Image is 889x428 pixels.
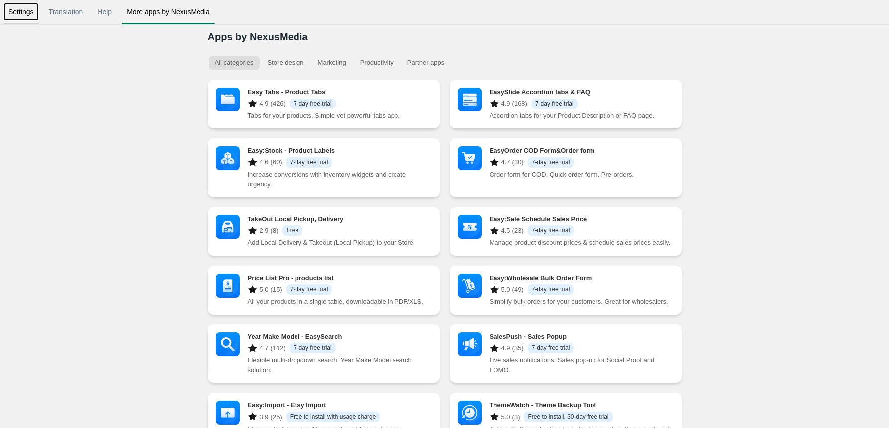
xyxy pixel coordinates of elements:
[260,286,269,294] span: 5.0
[490,238,674,248] p: Manage product discount prices & schedule sales prices easily.
[490,88,674,96] h3: EasySlide Accordion tabs & FAQ
[490,111,674,121] p: Accordion tabs for your Product Description or FAQ page.
[286,412,380,422] span: Free to install with usage charge
[490,170,674,180] p: Order form for COD. Quick order form. Pre-orders.
[208,207,440,256] a: TakeOut Local Pickup, Delivery 2.9 (8) Free Add Local Delivery & Takeout (Local Pickup) to your S...
[248,274,432,282] h3: Price List Pro ‑ products list
[93,3,117,21] a: Help
[3,3,39,21] a: Settings
[458,146,482,170] img: CP7n9YSd_v0CEAE=_96x96.png
[271,286,282,294] span: (15)
[280,31,308,42] b: Media
[271,413,282,421] span: (25)
[216,88,240,111] img: CLSI1LSd_v0CEAE=_96x96.png
[450,80,682,128] a: EasySlide Accordion tabs & FAQ 4.9 (168) 7-day free trial Accordion tabs for your Product Descrip...
[512,413,520,421] span: (3)
[271,158,282,166] span: (60)
[290,99,336,109] span: 7-day free trial
[248,238,432,248] p: Add Local Delivery & Takeout (Local Pickup) to your Store
[512,286,524,294] span: (49)
[458,88,482,111] img: CLnIx7KK_v0CEAE=_96x96.png
[354,56,399,70] span: Productivity
[209,56,260,70] span: All categories
[208,266,440,315] a: Price List Pro ‑ products list 5.0 (15) 7-day free trial All your products in a single table, dow...
[458,401,482,425] img: CM_0_eiHloIDEAE=_96x96.png
[260,100,269,107] span: 4.9
[260,344,269,352] span: 4.7
[216,215,240,239] img: CPzPsaea_v0CEAE=_96x96.png
[512,100,527,107] span: (168)
[501,344,510,352] span: 4.9
[262,56,310,70] span: Store design
[501,413,510,421] span: 5.0
[458,332,482,356] img: CNWhuOCb_v0CEAE=_96x96.png
[450,138,682,197] a: EasyOrder COD Form&Order form 4.7 (30) 7-day free trial Order form for COD. Quick order form. Pre...
[512,158,524,166] span: (30)
[248,332,432,341] h3: Year Make Model ‑ EasySearch
[208,80,440,128] a: Easy Tabs ‑ Product Tabs 4.9 (426) 7-day free trial Tabs for your products. Simple yet powerful t...
[286,157,332,168] span: 7-day free trial
[501,158,510,166] span: 4.7
[490,215,674,223] h3: Easy:Sale Schedule Sales Price
[248,355,432,375] p: Flexible multi-dropdown search. Year Make Model search solution.
[248,88,432,96] h3: Easy Tabs ‑ Product Tabs
[44,3,88,21] a: Translation
[271,344,286,352] span: (112)
[401,56,450,70] span: Partner apps
[528,157,574,168] span: 7-day free trial
[524,412,612,422] span: Free to install. 30-day free trial
[248,297,432,307] p: All your products in a single table, downloadable in PDF/XLS.
[216,146,240,170] img: CMLyjYeb_v0CEAE=_96x96.png
[248,170,432,189] p: Increase conversions with inventory widgets and create urgency.
[248,401,432,409] h3: Easy:Import ‑ Etsy Import
[450,324,682,383] a: SalesPush ‑ Sales Popup 4.9 (35) 7-day free trial Live sales notifications. Sales pop-up for Soci...
[248,111,432,121] p: Tabs for your products. Simple yet powerful tabs app.
[208,138,440,197] a: Easy:Stock ‑ Product Labels 4.6 (60) 7-day free trial Increase conversions with inventory widgets...
[271,100,286,107] span: (426)
[282,225,302,236] span: Free
[528,284,574,295] span: 7-day free trial
[290,343,336,353] span: 7-day free trial
[528,225,574,236] span: 7-day free trial
[490,401,674,409] h3: ThemeWatch ‑ Theme Backup Tool
[286,284,332,295] span: 7-day free trial
[490,297,674,307] p: Simplify bulk orders for your customers. Great for wholesalers.
[208,31,682,43] h1: Apps by Nexus
[260,227,269,235] span: 2.9
[450,266,682,315] a: Easy:Wholesale Bulk Order Form 5.0 (49) 7-day free trial Simplify bulk orders for your customers....
[450,207,682,256] a: Easy:Sale Schedule Sales Price 4.5 (23) 7-day free trial Manage product discount prices & schedul...
[260,158,269,166] span: 4.6
[501,286,510,294] span: 5.0
[458,215,482,239] img: CP7s4IKK_v0CEAE=_96x96.png
[208,324,440,383] a: Year Make Model ‑ EasySearch 4.7 (112) 7-day free trial Flexible multi-dropdown search. Year Make...
[248,215,432,223] h3: TakeOut Local Pickup, Delivery
[512,344,524,352] span: (35)
[312,56,352,70] span: Marketing
[458,274,482,298] img: CIDXtKub_v0CEAE=_96x96.png
[122,3,215,21] a: More apps by NexusMedia
[260,413,269,421] span: 3.9
[271,227,279,235] span: (8)
[501,227,510,235] span: 4.5
[528,343,574,353] span: 7-day free trial
[490,332,674,341] h3: SalesPush ‑ Sales Popup
[248,146,432,155] h3: Easy:Stock ‑ Product Labels
[216,332,240,356] img: CLjM7sqc_v0CEAE=_96x96.png
[531,99,578,109] span: 7-day free trial
[512,227,524,235] span: (23)
[490,146,674,155] h3: EasyOrder COD Form&Order form
[216,401,240,425] img: CIWNqqmc_v0CEAE=_96x96.png
[501,100,510,107] span: 4.9
[490,274,674,282] h3: Easy:Wholesale Bulk Order Form
[216,274,240,298] img: COjYrNKa_v0CEAE=_96x96.png
[490,355,674,375] p: Live sales notifications. Sales pop-up for Social Proof and FOMO.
